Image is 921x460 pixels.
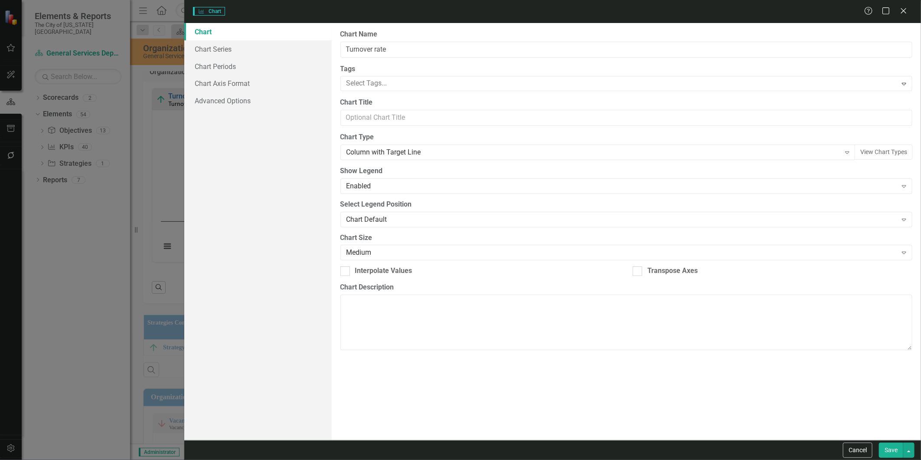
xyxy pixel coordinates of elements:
label: Tags [340,64,912,74]
div: Enabled [346,181,897,191]
a: Chart Periods [184,58,332,75]
input: Optional Chart Title [340,110,912,126]
button: View Chart Types [855,145,913,160]
a: Chart [184,23,332,40]
a: Chart Series [184,40,332,58]
a: Advanced Options [184,92,332,109]
label: Chart Size [340,233,912,243]
label: Chart Type [340,132,912,142]
span: Chart [193,7,225,16]
label: Select Legend Position [340,200,912,210]
button: Save [879,443,903,458]
div: Transpose Axes [647,266,698,276]
div: Column with Target Line [346,148,840,158]
div: Chart Default [346,214,897,224]
div: Interpolate Values [355,266,412,276]
label: Chart Title [340,98,912,108]
label: Chart Description [340,283,912,292]
button: Cancel [843,443,872,458]
div: Medium [346,248,897,258]
a: Chart Axis Format [184,75,332,92]
label: Chart Name [340,30,912,39]
label: Show Legend [340,166,912,176]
